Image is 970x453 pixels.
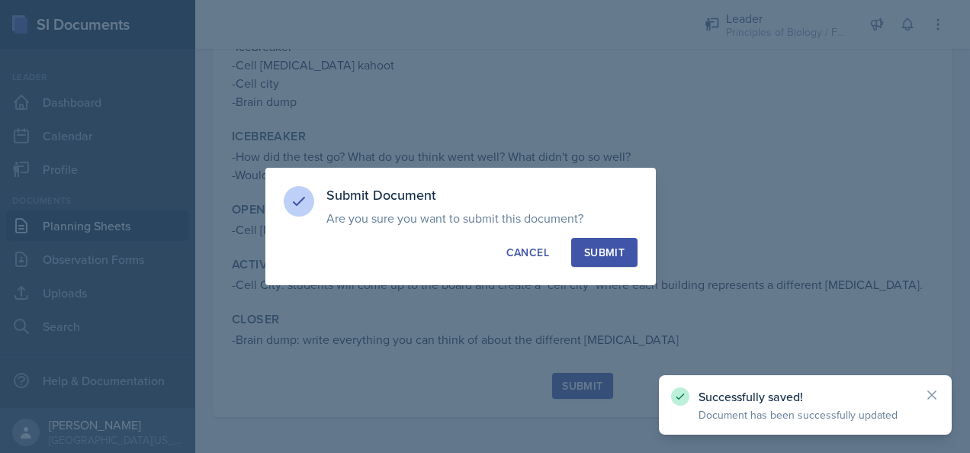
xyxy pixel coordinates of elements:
[326,186,638,204] h3: Submit Document
[699,389,912,404] p: Successfully saved!
[493,238,562,267] button: Cancel
[571,238,638,267] button: Submit
[506,245,549,260] div: Cancel
[326,210,638,226] p: Are you sure you want to submit this document?
[699,407,912,422] p: Document has been successfully updated
[584,245,625,260] div: Submit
